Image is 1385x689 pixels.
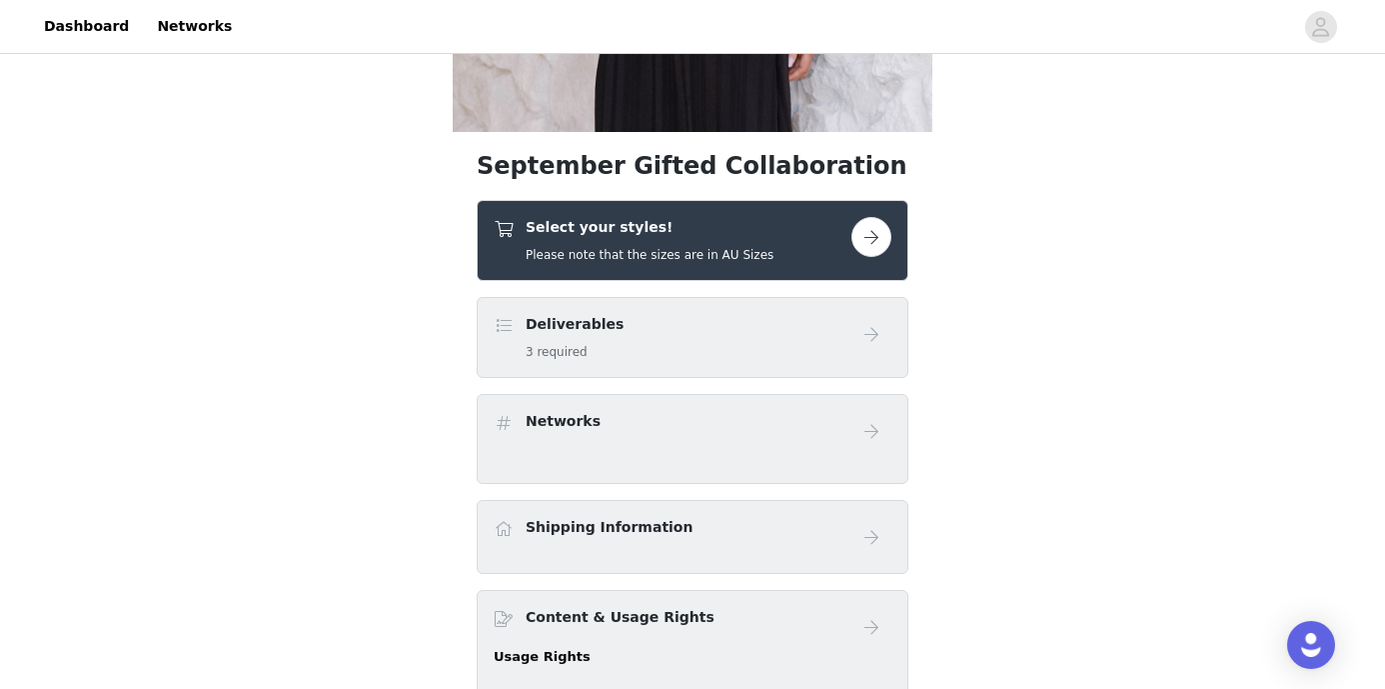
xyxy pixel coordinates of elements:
h4: Select your styles! [526,217,773,238]
div: Open Intercom Messenger [1287,621,1335,669]
h1: September Gifted Collaboration [477,148,908,184]
h4: Content & Usage Rights [526,607,714,628]
div: Select your styles! [477,200,908,281]
div: Networks [477,394,908,484]
div: Deliverables [477,297,908,378]
h5: 3 required [526,343,624,361]
h4: Networks [526,411,601,432]
div: Shipping Information [477,500,908,574]
div: avatar [1311,11,1330,43]
strong: Usage Rights [494,649,591,664]
h4: Shipping Information [526,517,692,538]
a: Networks [145,4,244,49]
h5: Please note that the sizes are in AU Sizes [526,246,773,264]
h4: Deliverables [526,314,624,335]
a: Dashboard [32,4,141,49]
